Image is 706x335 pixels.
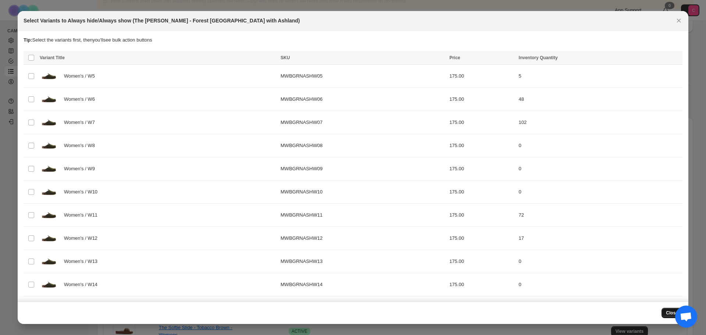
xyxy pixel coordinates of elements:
td: MWBGRNASHW05 [278,65,447,88]
img: 1-1-square-Commbi-Products_-MWBGRNASH-PRODUCT-1.jpg [40,67,58,85]
td: MWBGRNASHW09 [278,296,447,320]
td: 72 [517,204,682,227]
td: 175.00 [447,273,516,296]
span: Women's / W11 [64,211,101,219]
td: 175.00 [447,227,516,250]
div: Open chat [675,306,697,328]
td: 175.00 [447,181,516,204]
td: 0 [517,250,682,273]
strong: Tip: [24,37,32,43]
span: Women's / W6 [64,96,99,103]
span: Women's / W13 [64,258,101,265]
td: MWBGRNASHW07 [278,111,447,134]
button: Close [674,15,684,26]
td: 0 [517,296,682,320]
td: MWBGRNASHW10 [278,181,447,204]
img: 1-1-square-Commbi-Products_-MWBGRNASH-PRODUCT-1.jpg [40,252,58,271]
td: 175.00 [447,134,516,157]
img: 1-1-square-Commbi-Products_-MWBGRNASH-PRODUCT-1.jpg [40,299,58,317]
td: 0 [517,134,682,157]
img: 1-1-square-Commbi-Products_-MWBGRNASH-PRODUCT-1.jpg [40,275,58,294]
td: 175.00 [447,157,516,181]
td: 0 [517,181,682,204]
h2: Select Variants to Always hide/Always show (The [PERSON_NAME] - Forest [GEOGRAPHIC_DATA] with Ash... [24,17,300,24]
p: Select the variants first, then you'll see bulk action buttons [24,36,682,44]
td: MWBGRNASHW09 [278,157,447,181]
span: Women's / W5 [64,72,99,80]
span: Women's / W14 [64,281,101,288]
img: 1-1-square-Commbi-Products_-MWBGRNASH-PRODUCT-1.jpg [40,113,58,132]
td: MWBGRNASHW13 [278,250,447,273]
img: 1-1-square-Commbi-Products_-MWBGRNASH-PRODUCT-1.jpg [40,90,58,108]
span: SKU [281,55,290,60]
td: 175.00 [447,250,516,273]
img: 1-1-square-Commbi-Products_-MWBGRNASH-PRODUCT-1.jpg [40,229,58,247]
button: Close [662,308,682,318]
img: 1-1-square-Commbi-Products_-MWBGRNASH-PRODUCT-1.jpg [40,206,58,224]
img: 1-1-square-Commbi-Products_-MWBGRNASH-PRODUCT-1.jpg [40,160,58,178]
td: 48 [517,88,682,111]
img: 1-1-square-Commbi-Products_-MWBGRNASH-PRODUCT-1.jpg [40,136,58,155]
span: Women's / W7 [64,119,99,126]
td: MWBGRNASHW11 [278,204,447,227]
td: 175.00 [447,88,516,111]
span: Close [666,310,678,316]
td: MWBGRNASHW08 [278,134,447,157]
span: Women's / W12 [64,235,101,242]
span: Variant Title [40,55,65,60]
span: Women's / W8 [64,142,99,149]
span: Women's / W9 [64,165,99,172]
td: 0 [517,157,682,181]
span: Women's / W10 [64,188,101,196]
td: 175.00 [447,65,516,88]
td: 5 [517,65,682,88]
td: 175.00 [447,111,516,134]
td: 102 [517,111,682,134]
span: Inventory Quantity [519,55,558,60]
td: 17 [517,227,682,250]
img: 1-1-square-Commbi-Products_-MWBGRNASH-PRODUCT-1.jpg [40,183,58,201]
td: 175.00 [447,204,516,227]
span: Price [449,55,460,60]
td: MWBGRNASHW12 [278,227,447,250]
td: MWBGRNASHW14 [278,273,447,296]
td: MWBGRNASHW06 [278,88,447,111]
td: 0 [517,273,682,296]
td: 175.00 [447,296,516,320]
